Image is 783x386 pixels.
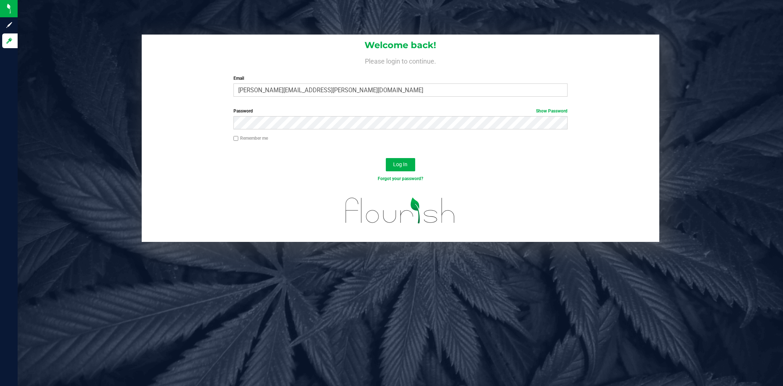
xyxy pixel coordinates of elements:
[233,135,268,142] label: Remember me
[233,75,568,82] label: Email
[393,161,407,167] span: Log In
[6,37,13,44] inline-svg: Log in
[6,21,13,29] inline-svg: Sign up
[142,56,659,65] h4: Please login to continue.
[142,40,659,50] h1: Welcome back!
[378,176,423,181] a: Forgot your password?
[386,158,415,171] button: Log In
[233,108,253,114] span: Password
[336,190,465,231] img: flourish_logo.svg
[233,136,239,141] input: Remember me
[536,108,568,114] a: Show Password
